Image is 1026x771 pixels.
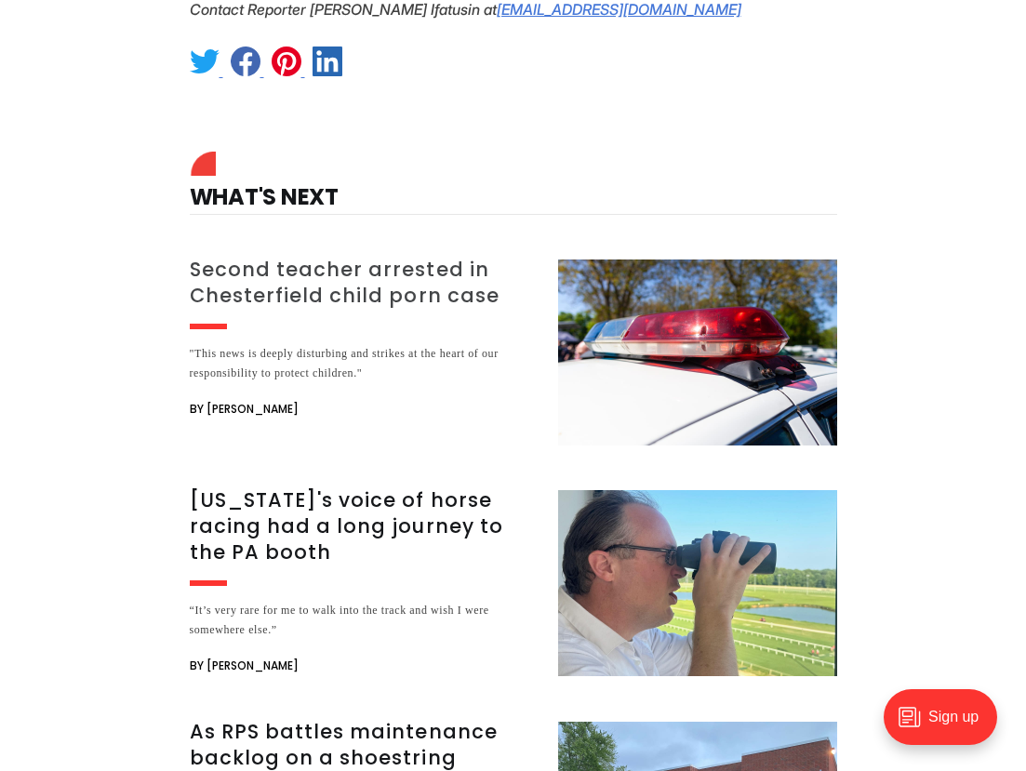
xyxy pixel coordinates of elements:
[190,156,837,215] h4: What's Next
[190,487,536,565] h3: [US_STATE]'s voice of horse racing had a long journey to the PA booth
[558,490,837,676] img: Virginia's voice of horse racing had a long journey to the PA booth
[190,601,536,640] div: “It’s very rare for me to walk into the track and wish I were somewhere else.”
[190,259,837,445] a: Second teacher arrested in Chesterfield child porn case "This news is deeply disturbing and strik...
[190,344,536,383] div: "This news is deeply disturbing and strikes at the heart of our responsibility to protect children."
[190,257,536,309] h3: Second teacher arrested in Chesterfield child porn case
[190,398,299,420] span: By [PERSON_NAME]
[558,259,837,445] img: Second teacher arrested in Chesterfield child porn case
[190,655,299,677] span: By [PERSON_NAME]
[190,490,837,677] a: [US_STATE]'s voice of horse racing had a long journey to the PA booth “It’s very rare for me to w...
[868,680,1026,771] iframe: portal-trigger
